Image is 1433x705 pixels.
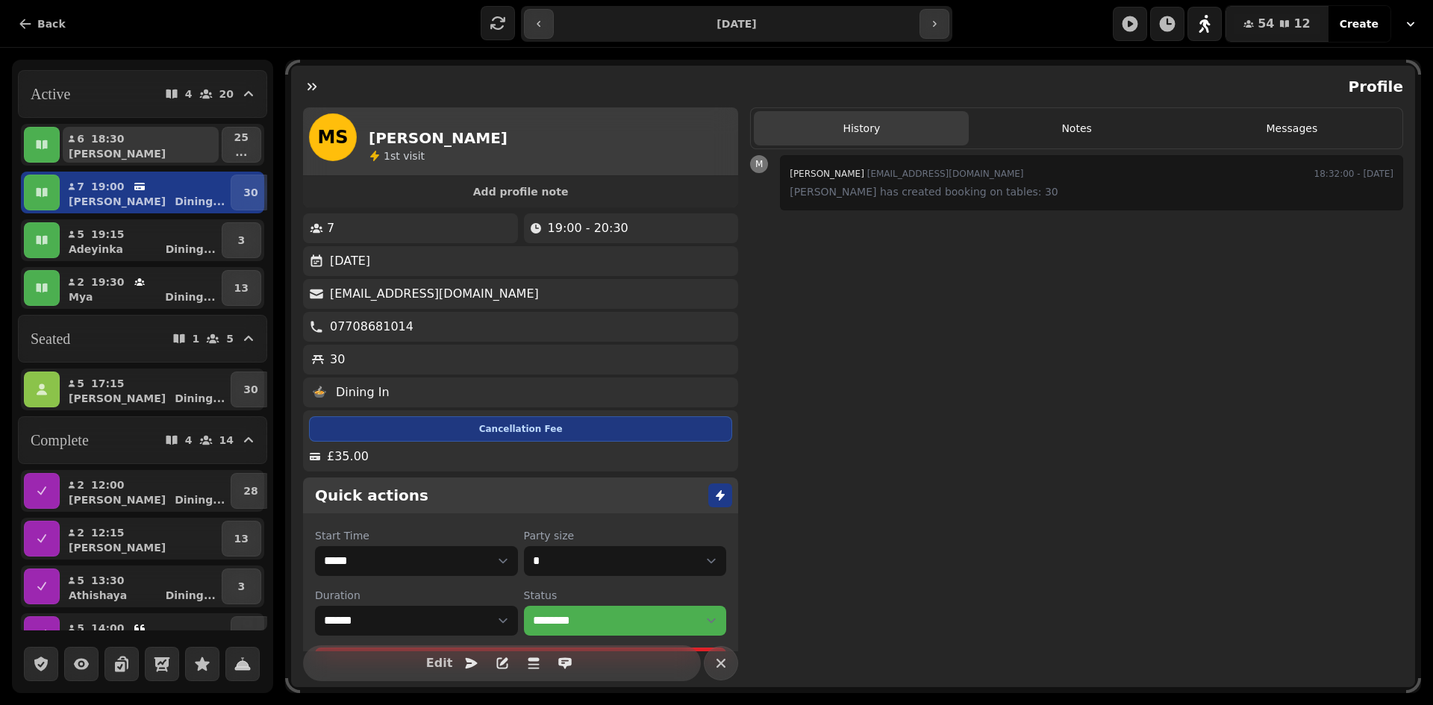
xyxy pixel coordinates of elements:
[238,233,246,248] p: 3
[969,111,1184,145] button: Notes
[243,483,257,498] p: 28
[1293,18,1310,30] span: 12
[243,627,257,642] p: 30
[69,146,166,161] p: [PERSON_NAME]
[234,281,249,295] p: 13
[63,222,219,258] button: 519:15AdeyinkaDining...
[63,521,219,557] button: 212:15[PERSON_NAME]
[384,150,390,162] span: 1
[76,621,85,636] p: 5
[222,521,261,557] button: 13
[193,333,200,344] p: 1
[330,252,370,270] p: [DATE]
[91,227,125,242] p: 19:15
[76,376,85,391] p: 5
[336,383,390,401] p: Dining In
[63,270,219,306] button: 219:30MyaDining...
[63,127,219,163] button: 618:30[PERSON_NAME]
[243,185,257,200] p: 30
[63,175,228,210] button: 719:00[PERSON_NAME]Dining...
[6,9,78,39] button: Back
[69,540,166,555] p: [PERSON_NAME]
[1226,6,1329,42] button: 5412
[321,187,720,197] span: Add profile note
[238,579,246,594] p: 3
[69,588,127,603] p: Athishaya
[91,477,125,492] p: 12:00
[234,145,249,160] p: ...
[175,391,225,406] p: Dining ...
[18,416,267,464] button: Complete414
[222,222,261,258] button: 3
[754,111,969,145] button: History
[330,351,345,369] p: 30
[226,333,234,344] p: 5
[69,391,166,406] p: [PERSON_NAME]
[91,621,125,636] p: 14:00
[1340,19,1379,29] span: Create
[76,131,85,146] p: 6
[315,528,518,543] label: Start Time
[31,430,89,451] h2: Complete
[91,275,125,289] p: 19:30
[317,128,348,146] span: MS
[222,270,261,306] button: 13
[327,219,334,237] p: 7
[69,194,166,209] p: [PERSON_NAME]
[1184,111,1399,145] button: Messages
[31,84,70,104] h2: Active
[91,179,125,194] p: 19:00
[755,160,763,169] span: M
[31,328,70,349] h2: Seated
[790,165,1023,183] div: [EMAIL_ADDRESS][DOMAIN_NAME]
[243,382,257,397] p: 30
[1342,76,1403,97] h2: Profile
[76,525,85,540] p: 2
[425,648,455,678] button: Edit
[384,148,425,163] p: visit
[91,525,125,540] p: 12:15
[69,289,93,304] p: Mya
[524,528,727,543] label: Party size
[219,435,234,445] p: 14
[231,616,270,652] button: 30
[309,182,732,201] button: Add profile note
[524,588,727,603] label: Status
[166,588,216,603] p: Dining ...
[91,573,125,588] p: 13:30
[431,657,449,669] span: Edit
[231,473,270,509] button: 28
[175,194,225,209] p: Dining ...
[91,376,125,391] p: 17:15
[234,531,249,546] p: 13
[175,492,225,507] p: Dining ...
[63,616,228,652] button: 514:00
[69,242,123,257] p: Adeyinka
[1258,18,1274,30] span: 54
[185,89,193,99] p: 4
[231,372,270,407] button: 30
[1328,6,1390,42] button: Create
[63,568,219,604] button: 513:30AthishayaDining...
[185,435,193,445] p: 4
[76,477,85,492] p: 2
[234,130,249,145] p: 25
[390,150,403,162] span: st
[18,70,267,118] button: Active420
[165,289,215,304] p: Dining ...
[76,179,85,194] p: 7
[309,416,732,442] div: Cancellation Fee
[312,383,327,401] p: 🍲
[315,588,518,603] label: Duration
[69,492,166,507] p: [PERSON_NAME]
[63,372,228,407] button: 517:15[PERSON_NAME]Dining...
[91,131,125,146] p: 18:30
[222,127,261,163] button: 25...
[231,175,270,210] button: 30
[166,242,216,257] p: Dining ...
[219,89,234,99] p: 20
[548,219,628,237] p: 19:00 - 20:30
[790,169,864,179] span: [PERSON_NAME]
[330,285,539,303] p: [EMAIL_ADDRESS][DOMAIN_NAME]
[76,573,85,588] p: 5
